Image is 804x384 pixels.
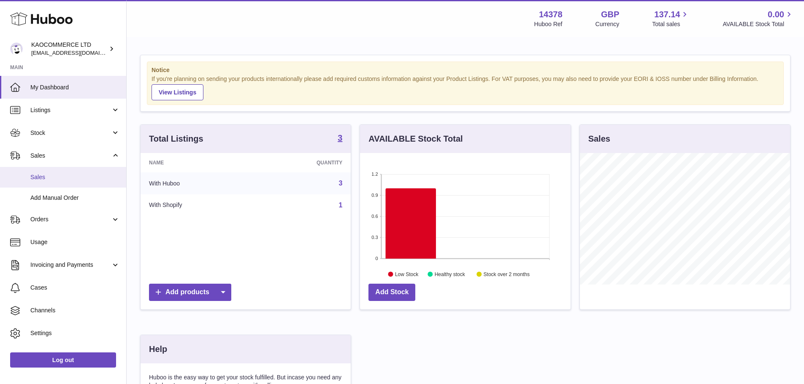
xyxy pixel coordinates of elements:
[338,134,342,144] a: 3
[368,284,415,301] a: Add Stock
[254,153,351,172] th: Quantity
[152,84,203,100] a: View Listings
[141,153,254,172] th: Name
[435,271,466,277] text: Healthy stock
[149,133,203,145] h3: Total Listings
[372,172,378,177] text: 1.2
[30,215,111,223] span: Orders
[338,201,342,209] a: 1
[376,256,378,261] text: 0
[10,352,116,368] a: Log out
[31,49,124,56] span: [EMAIL_ADDRESS][DOMAIN_NAME]
[30,238,120,246] span: Usage
[484,271,530,277] text: Stock over 2 months
[588,133,610,145] h3: Sales
[534,20,563,28] div: Huboo Ref
[30,306,120,314] span: Channels
[768,9,784,20] span: 0.00
[368,133,463,145] h3: AVAILABLE Stock Total
[652,20,690,28] span: Total sales
[723,9,794,28] a: 0.00 AVAILABLE Stock Total
[723,20,794,28] span: AVAILABLE Stock Total
[10,43,23,55] img: internalAdmin-14378@internal.huboo.com
[30,152,111,160] span: Sales
[338,180,342,187] a: 3
[30,329,120,337] span: Settings
[30,284,120,292] span: Cases
[141,172,254,194] td: With Huboo
[30,261,111,269] span: Invoicing and Payments
[149,344,167,355] h3: Help
[30,194,120,202] span: Add Manual Order
[372,214,378,219] text: 0.6
[395,271,419,277] text: Low Stock
[338,134,342,142] strong: 3
[141,194,254,216] td: With Shopify
[31,41,107,57] div: KAOCOMMERCE LTD
[652,9,690,28] a: 137.14 Total sales
[372,235,378,240] text: 0.3
[152,66,779,74] strong: Notice
[654,9,680,20] span: 137.14
[30,106,111,114] span: Listings
[601,9,619,20] strong: GBP
[152,75,779,100] div: If you're planning on sending your products internationally please add required customs informati...
[30,129,111,137] span: Stock
[149,284,231,301] a: Add products
[30,83,120,91] span: My Dashboard
[372,193,378,198] text: 0.9
[30,173,120,181] span: Sales
[539,9,563,20] strong: 14378
[596,20,620,28] div: Currency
